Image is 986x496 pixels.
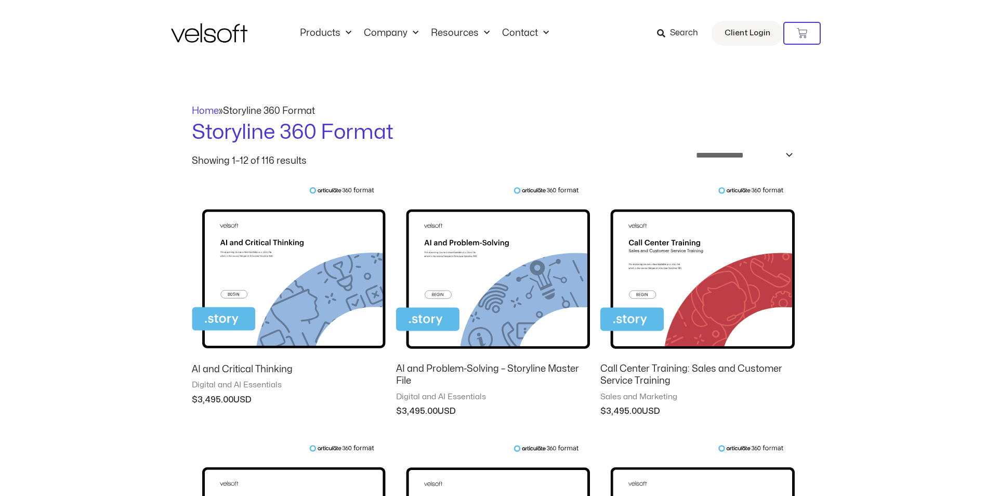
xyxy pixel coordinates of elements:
h1: Storyline 360 Format [192,118,795,147]
span: Sales and Marketing [600,392,794,402]
bdi: 3,495.00 [396,407,438,415]
img: Velsoft Training Materials [171,23,247,43]
span: » [192,107,315,115]
span: $ [192,396,198,404]
a: AI and Problem-Solving – Storyline Master File [396,363,590,392]
a: Call Center Training: Sales and Customer Service Training [600,363,794,392]
nav: Menu [294,28,555,39]
a: CompanyMenu Toggle [358,28,425,39]
a: Search [657,24,705,42]
img: Call Center Training: Sales and Customer Service Training [600,187,794,356]
a: ResourcesMenu Toggle [425,28,496,39]
span: $ [396,407,402,415]
span: Digital and AI Essentials [396,392,590,402]
span: Client Login [725,27,770,40]
img: AI and Critical Thinking [192,187,386,355]
span: Search [670,27,698,40]
span: Storyline 360 Format [223,107,315,115]
a: ContactMenu Toggle [496,28,555,39]
a: ProductsMenu Toggle [294,28,358,39]
h2: AI and Problem-Solving – Storyline Master File [396,363,590,387]
img: AI and Problem-Solving - Storyline Master File [396,187,590,356]
span: Digital and AI Essentials [192,380,386,390]
a: AI and Critical Thinking [192,363,386,380]
bdi: 3,495.00 [192,396,233,404]
h2: AI and Critical Thinking [192,363,386,375]
p: Showing 1–12 of 116 results [192,156,307,166]
h2: Call Center Training: Sales and Customer Service Training [600,363,794,387]
bdi: 3,495.00 [600,407,642,415]
a: Home [192,107,219,115]
span: $ [600,407,606,415]
select: Shop order [689,147,795,163]
a: Client Login [712,21,783,46]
